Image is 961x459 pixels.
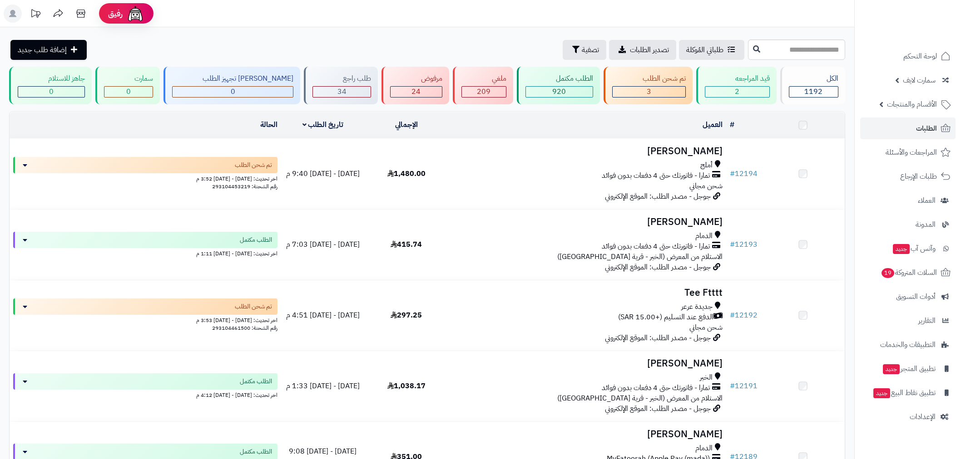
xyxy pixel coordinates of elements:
span: الإعدادات [910,410,936,423]
span: المراجعات والأسئلة [886,146,937,159]
a: التطبيقات والخدمات [860,334,956,356]
span: الطلب مكتمل [240,447,272,456]
span: [DATE] - [DATE] 1:33 م [286,381,360,391]
a: #12194 [730,168,758,179]
span: [DATE] - [DATE] 9:40 م [286,168,360,179]
a: طلباتي المُوكلة [679,40,744,60]
div: 24 [391,87,441,97]
span: شحن مجاني [689,181,723,191]
a: جاهز للاستلام 0 [7,67,94,104]
div: قيد المراجعه [705,73,770,84]
a: العميل [703,119,723,130]
a: تطبيق نقاط البيعجديد [860,382,956,404]
a: تصدير الطلبات [609,40,676,60]
span: جوجل - مصدر الطلب: الموقع الإلكتروني [605,191,711,202]
span: 2 [735,86,739,97]
div: ملغي [461,73,506,84]
span: تصفية [582,44,599,55]
a: #12193 [730,239,758,250]
h3: [PERSON_NAME] [452,358,723,369]
span: 297.25 [391,310,422,321]
div: طلب راجع [312,73,371,84]
span: # [730,168,735,179]
a: #12191 [730,381,758,391]
a: المراجعات والأسئلة [860,142,956,163]
span: [DATE] - [DATE] 7:03 م [286,239,360,250]
span: 415.74 [391,239,422,250]
a: إضافة طلب جديد [10,40,87,60]
span: لوحة التحكم [903,50,937,63]
a: الطلب مكتمل 920 [515,67,602,104]
div: 0 [104,87,153,97]
h3: [PERSON_NAME] [452,429,723,439]
span: أدوات التسويق [896,290,936,303]
span: تطبيق نقاط البيع [872,386,936,399]
span: تم شحن الطلب [235,302,272,311]
a: طلب راجع 34 [302,67,380,104]
span: تطبيق المتجر [882,362,936,375]
img: logo-2.png [899,24,952,43]
span: الطلب مكتمل [240,377,272,386]
h3: [PERSON_NAME] [452,146,723,156]
span: 209 [477,86,490,97]
span: جديد [873,388,890,398]
h3: Tee Ftttt [452,288,723,298]
span: 3 [647,86,651,97]
div: تم شحن الطلب [612,73,686,84]
span: الدمام [695,443,713,454]
div: جاهز للاستلام [18,73,85,84]
span: تصدير الطلبات [630,44,669,55]
span: وآتس آب [892,242,936,255]
div: 920 [526,87,593,97]
a: الطلبات [860,117,956,139]
a: ملغي 209 [451,67,515,104]
img: ai-face.png [126,5,144,23]
span: 1,480.00 [387,168,426,179]
div: 209 [462,87,506,97]
div: سمارت [104,73,153,84]
span: الدمام [695,231,713,241]
div: 0 [173,87,293,97]
div: اخر تحديث: [DATE] - [DATE] 4:12 م [13,390,277,399]
a: لوحة التحكم [860,45,956,67]
a: الحالة [260,119,277,130]
span: 920 [552,86,566,97]
span: رفيق [108,8,123,19]
a: الكل1192 [778,67,847,104]
span: # [730,239,735,250]
span: الأقسام والمنتجات [887,98,937,111]
button: تصفية [563,40,606,60]
span: التقارير [918,314,936,327]
div: 34 [313,87,371,97]
a: وآتس آبجديد [860,238,956,259]
div: الطلب مكتمل [525,73,593,84]
span: الاستلام من المعرض (الخبر - قرية [GEOGRAPHIC_DATA]) [557,251,723,262]
span: المدونة [916,218,936,231]
a: الإعدادات [860,406,956,428]
div: اخر تحديث: [DATE] - [DATE] 3:53 م [13,315,277,324]
span: جوجل - مصدر الطلب: الموقع الإلكتروني [605,262,711,273]
span: تم شحن الطلب [235,161,272,170]
span: 0 [126,86,131,97]
a: التقارير [860,310,956,332]
span: 19 [882,268,894,278]
div: 0 [18,87,84,97]
a: تطبيق المتجرجديد [860,358,956,380]
a: #12192 [730,310,758,321]
a: تاريخ الطلب [302,119,344,130]
div: [PERSON_NAME] تجهيز الطلب [172,73,293,84]
span: سمارت لايف [903,74,936,87]
a: تم شحن الطلب 3 [602,67,694,104]
a: تحديثات المنصة [24,5,47,25]
span: جوجل - مصدر الطلب: الموقع الإلكتروني [605,403,711,414]
span: الطلب مكتمل [240,235,272,244]
div: الكل [789,73,838,84]
span: الاستلام من المعرض (الخبر - قرية [GEOGRAPHIC_DATA]) [557,393,723,404]
span: السلات المتروكة [881,266,937,279]
h3: [PERSON_NAME] [452,217,723,227]
a: الإجمالي [395,119,418,130]
a: المدونة [860,214,956,235]
span: # [730,310,735,321]
span: الخبر [700,372,713,383]
span: 1192 [804,86,822,97]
